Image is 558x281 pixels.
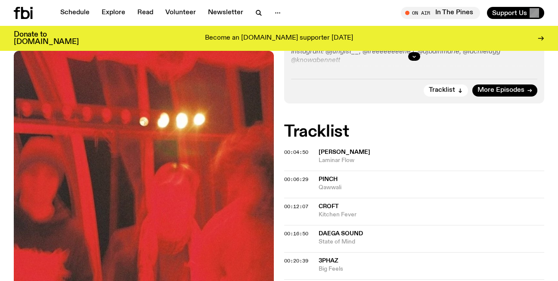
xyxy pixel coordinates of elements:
span: 00:12:07 [284,203,308,210]
span: Support Us [492,9,527,17]
span: 3Phaz [319,258,338,264]
span: 00:16:50 [284,230,308,237]
span: 00:20:39 [284,257,308,264]
span: State of Mind [319,238,544,246]
button: Support Us [487,7,544,19]
span: Laminar Flow [319,156,544,165]
a: Volunteer [160,7,201,19]
span: Tracklist [429,87,455,94]
span: Croft [319,203,339,209]
button: 00:20:39 [284,259,308,263]
a: Newsletter [203,7,248,19]
p: Become an [DOMAIN_NAME] supporter [DATE] [205,34,353,42]
span: Big Feels [319,265,544,273]
span: Pinch [319,176,338,182]
button: 00:04:50 [284,150,308,155]
button: 00:16:50 [284,231,308,236]
span: 00:04:50 [284,149,308,156]
button: On AirIn The Pines [401,7,480,19]
a: Explore [96,7,130,19]
span: More Episodes [477,87,524,94]
span: [PERSON_NAME] [319,149,370,155]
span: Kitchen Fever [319,211,544,219]
h2: Tracklist [284,124,544,140]
a: Schedule [55,7,95,19]
span: Qawwali [319,184,544,192]
a: More Episodes [472,84,537,97]
button: 00:12:07 [284,204,308,209]
button: Tracklist [424,84,468,97]
span: 00:06:29 [284,176,308,183]
a: Read [132,7,158,19]
h3: Donate to [DOMAIN_NAME] [14,31,79,46]
button: 00:06:29 [284,177,308,182]
span: Daega Sound [319,231,363,237]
